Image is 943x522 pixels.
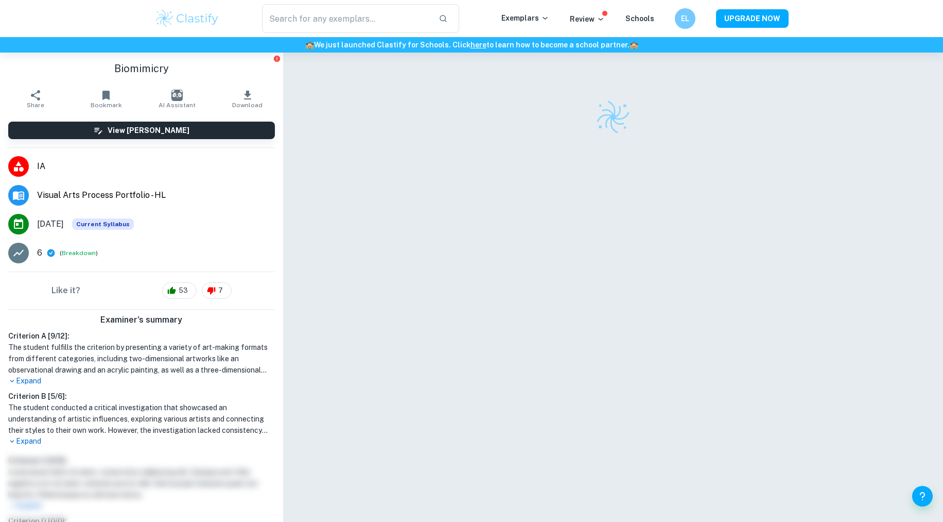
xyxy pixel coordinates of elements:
h1: The student fulfills the criterion by presenting a variety of art-making formats from different c... [8,342,275,376]
input: Search for any exemplars... [262,4,430,33]
h6: View [PERSON_NAME] [108,125,189,136]
span: Bookmark [91,102,122,109]
button: Breakdown [62,248,96,258]
button: Report issue [273,55,281,62]
a: here [470,41,486,49]
button: Help and Feedback [912,486,933,507]
span: [DATE] [37,218,64,230]
button: UPGRADE NOW [716,9,789,28]
span: 🏫 [630,41,638,49]
span: Current Syllabus [72,218,134,230]
p: Review [570,13,605,25]
img: Clastify logo [595,99,631,135]
h6: Criterion B [ 5 / 6 ]: [8,391,275,402]
h1: Biomimicry [8,61,275,76]
h6: EL [679,13,691,24]
span: IA [37,160,275,173]
button: Download [212,85,283,113]
button: AI Assistant [142,85,212,113]
p: Exemplars [501,12,549,24]
span: Share [27,102,44,109]
span: ( ) [60,248,98,258]
img: AI Assistant [171,90,183,101]
span: AI Assistant [159,102,196,109]
p: Expand [8,376,275,386]
button: View [PERSON_NAME] [8,122,275,139]
h6: Like it? [51,284,80,297]
h6: Examiner's summary [4,314,279,326]
img: Clastify logo [154,8,220,29]
h6: Criterion A [ 9 / 12 ]: [8,330,275,342]
span: 7 [213,285,229,296]
span: Visual Arts Process Portfolio - HL [37,189,275,201]
p: 6 [37,247,42,259]
p: Expand [8,436,275,447]
h1: The student conducted a critical investigation that showcased an understanding of artistic influe... [8,402,275,436]
h6: We just launched Clastify for Schools. Click to learn how to become a school partner. [2,39,941,50]
div: 53 [162,282,197,299]
a: Schools [625,14,654,23]
span: 53 [173,285,194,296]
div: 7 [202,282,232,299]
button: EL [675,8,695,29]
button: Bookmark [71,85,141,113]
span: 🏫 [305,41,314,49]
div: This exemplar is based on the current syllabus. Feel free to refer to it for inspiration/ideas wh... [72,218,134,230]
span: Download [232,102,263,109]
